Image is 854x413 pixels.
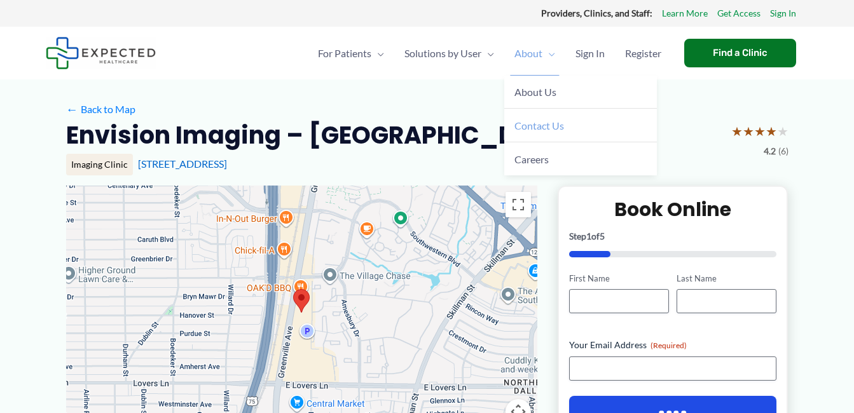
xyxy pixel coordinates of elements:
[394,31,504,76] a: Solutions by UserMenu Toggle
[684,39,796,67] a: Find a Clinic
[504,76,657,109] a: About Us
[731,119,743,143] span: ★
[743,119,754,143] span: ★
[764,143,776,159] span: 4.2
[308,31,671,76] nav: Primary Site Navigation
[404,31,481,76] span: Solutions by User
[371,31,384,76] span: Menu Toggle
[565,31,615,76] a: Sign In
[504,31,565,76] a: AboutMenu Toggle
[66,100,135,119] a: ←Back to Map
[569,232,777,241] p: Step of
[600,231,605,241] span: 5
[766,119,777,143] span: ★
[777,119,789,143] span: ★
[66,119,579,151] h2: Envision Imaging – [GEOGRAPHIC_DATA]
[575,31,605,76] span: Sign In
[514,86,556,98] span: About Us
[542,31,555,76] span: Menu Toggle
[717,5,761,22] a: Get Access
[541,8,652,18] strong: Providers, Clinics, and Staff:
[514,153,549,165] span: Careers
[504,142,657,175] a: Careers
[514,31,542,76] span: About
[778,143,789,159] span: (6)
[318,31,371,76] span: For Patients
[308,31,394,76] a: For PatientsMenu Toggle
[651,341,687,350] span: (Required)
[569,197,777,222] h2: Book Online
[625,31,661,76] span: Register
[506,192,531,217] button: Toggle fullscreen view
[66,103,78,115] span: ←
[66,154,133,175] div: Imaging Clinic
[677,273,776,285] label: Last Name
[504,109,657,142] a: Contact Us
[46,37,156,69] img: Expected Healthcare Logo - side, dark font, small
[754,119,766,143] span: ★
[569,339,777,351] label: Your Email Address
[481,31,494,76] span: Menu Toggle
[138,158,227,170] a: [STREET_ADDRESS]
[586,231,591,241] span: 1
[662,5,708,22] a: Learn More
[514,119,564,132] span: Contact Us
[615,31,671,76] a: Register
[569,273,669,285] label: First Name
[770,5,796,22] a: Sign In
